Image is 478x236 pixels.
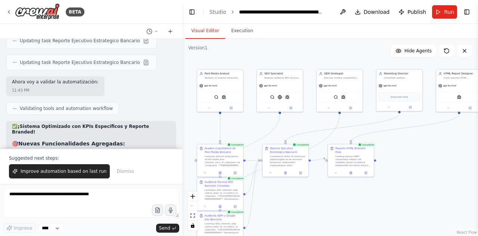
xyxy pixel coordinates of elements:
button: Execution [225,23,259,39]
span: Updating task Reporte Ejecutivo Estrategico Bancario [20,59,140,65]
div: Consolidar análisis especializados y crear reporte ejecutivo estratégico cuantitativo para {clien... [384,76,420,79]
g: Edge from fde1db07-a66c-45e1-8b42-87241d17502a to 167ed702-0e12-412b-ba8f-d3ca0c16875b [218,114,222,142]
button: Open in side panel [340,106,361,110]
div: SEO Specialist [264,72,301,76]
button: Open in side panel [229,171,242,175]
span: Validating tools and automation workflow [20,105,113,111]
p: Suggested next steps: [9,155,173,161]
button: Run [432,5,457,19]
span: Download [364,8,390,16]
img: SpiderTool [221,95,226,99]
div: Loremipsum dolor sit ametcons adipiscingelit se do eiusmod temporinc utlaboreetd magnaaliquae adm... [270,155,306,167]
g: Edge from 2eb74072-fb8e-48c5-848d-ab707f6f5f19 to be6ed0c3-256c-473e-8602-ac53d1486e16 [245,159,260,196]
g: Edge from 2b4a7842-8bfb-4501-9003-0d4ceda253a6 to 9a2e17dc-cb33-4149-8275-5c061935eccf [349,114,461,142]
div: CompletedAuditoria Tecnica SEO Bancario CompletaLoremipsu DOL sitametc adip {elitse_doei} te {inc... [197,178,243,211]
div: Analisis Cuantitativo de Paid Media Bancario [205,147,241,154]
strong: ¡Sistema Optimizado con KPIs Específicos y Reporte Branded! [12,124,149,135]
g: Edge from 167ed702-0e12-412b-ba8f-d3ca0c16875b to be6ed0c3-256c-473e-8602-ac53d1486e16 [245,159,260,162]
button: View output [277,171,293,175]
button: Publish [395,5,429,19]
h2: ✅ [12,124,170,135]
img: SerpApiGoogleSearchTool [270,95,274,99]
img: SpiderTool [341,95,345,99]
button: Open in side panel [294,171,307,175]
button: Start a new chat [164,27,176,36]
div: Loremip dolorsi AMET consectetur adipisc elit {seddoe_temp} incididunt utlaboreetd ma aliq & enim... [335,155,372,167]
div: Completed [226,176,245,181]
div: Completed [357,142,376,147]
a: Studio [209,9,226,15]
button: Hide left sidebar [187,7,197,17]
span: Dismiss [117,168,134,174]
button: Open in side panel [229,204,242,209]
span: gpt-4o-mini [384,84,397,87]
button: Open in side panel [220,106,242,110]
div: Realizar un análisis exhaustivo y cuantitativo de campañas de paid media para {client_name} en {i... [205,76,241,79]
button: Visual Editor [185,23,225,39]
button: View output [343,171,358,175]
span: gpt-4o-mini [264,84,277,87]
div: 11:43 PM [12,88,30,93]
span: Hide Agents [404,48,432,54]
div: CompletedReporte Ejecutivo Estrategico BancarioLoremipsum dolor sit ametcons adipiscingelit se do... [262,144,309,177]
g: Edge from bcf3a846-ffb3-4582-bb6b-6f5dcfd1af87 to be6ed0c3-256c-473e-8602-ac53d1486e16 [283,113,401,142]
span: Updating task Reporte Ejecutivo Estrategico Bancario [20,38,140,44]
nav: breadcrumb [209,8,323,16]
span: gpt-4o-mini [324,84,337,87]
div: SEO SpecialistRealizar auditoría SEO técnica completa y análisis competitivo cuantitativo para {c... [257,69,303,112]
button: Improve automation based on last run [9,164,110,178]
span: gpt-4o-mini [443,84,456,87]
div: Loremipsu DOL sitametc adip {elitse_doei} te {incididu} ut {laboree}. **DOLOREMAGNAAL ENIMADMINIM... [205,189,241,200]
span: Improve [14,225,32,231]
div: Auditoria SEM y Google Ads Bancario [205,214,241,221]
h3: 🎯 [12,140,170,147]
a: React Flow attribution [457,230,477,235]
div: Loremips dolorsit ametconsec ad elit seddo eius {tempor_inci} ut {laboreet} do {magnaal}. **ENIMA... [205,155,241,167]
div: Marketing Director [384,72,420,76]
strong: Nuevas Funcionalidades Agregadas: [18,141,125,147]
g: Edge from aa98b02d-cbb9-42eb-b5a5-c155ed64ab6f to be6ed0c3-256c-473e-8602-ac53d1486e16 [245,159,260,230]
button: Open in side panel [400,105,421,110]
button: toggle interactivity [188,221,198,230]
img: SerpApiGoogleSearchTool [333,95,338,99]
div: Reporte Ejecutivo Estrategico Bancario [270,147,306,154]
div: Completed [226,142,245,147]
div: SEM Strategist [324,72,360,76]
img: Logo [15,3,60,20]
button: Send [156,224,179,233]
button: Download [352,5,393,19]
span: Improve automation based on last run [21,168,106,174]
div: Paid Media Analyst [205,72,241,76]
div: Ejecutar análisis competitivo SEM detallado y auditoría cuantitativa de Google Ads para {client_n... [324,76,360,79]
img: WebsiteSearchTool [277,95,282,99]
button: Open in side panel [280,106,301,110]
g: Edge from be6ed0c3-256c-473e-8602-ac53d1486e16 to 9a2e17dc-cb33-4149-8275-5c061935eccf [311,157,325,162]
span: Run [444,8,454,16]
button: Dismiss [113,164,137,178]
div: SEM StrategistEjecutar análisis competitivo SEM detallado y auditoría cuantitativa de Google Ads ... [316,69,363,112]
div: Realizar auditoría SEO técnica completa y análisis competitivo cuantitativo para {client_name} en... [264,76,301,79]
div: React Flow controls [188,191,198,230]
button: Show right sidebar [462,7,472,17]
button: Click to speak your automation idea [165,205,176,216]
g: Edge from 5a7aaae3-9440-4757-8e8f-592a8e5b2322 to 2eb74072-fb8e-48c5-848d-ab707f6f5f19 [218,114,282,175]
div: Paid Media AnalystRealizar un análisis exhaustivo y cuantitativo de campañas de paid media para {... [197,69,243,112]
button: fit view [188,211,198,221]
div: Version 1 [188,45,208,51]
div: Reporte HTML Branded Final [335,147,372,154]
span: Publish [407,8,426,16]
button: View output [212,171,228,175]
div: Marketing DirectorConsolidar análisis especializados y crear reporte ejecutivo estratégico cuanti... [376,69,423,111]
span: Drop tools here [391,95,408,99]
button: Upload files [152,205,163,216]
img: SpiderTool [285,95,289,99]
button: Open in side panel [360,171,372,175]
button: Hide Agents [391,45,436,57]
img: SerpApiGoogleSearchTool [214,95,218,99]
img: SpiderTool [457,95,461,99]
button: zoom in [188,191,198,201]
div: Completed [291,142,310,147]
button: Improve [3,223,35,233]
span: Send [159,225,170,231]
div: BETA [66,7,84,16]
